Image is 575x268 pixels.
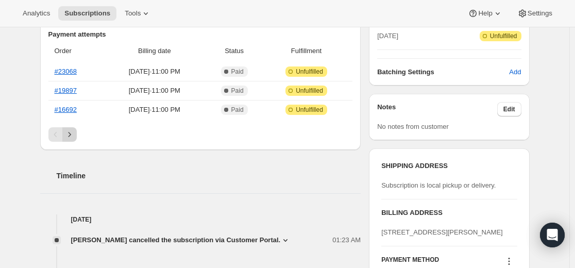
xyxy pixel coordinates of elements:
button: Next [62,127,77,142]
span: [PERSON_NAME] cancelled the subscription via Customer Portal. [71,235,281,245]
span: [DATE] [377,31,398,41]
button: Tools [119,6,157,21]
h3: BILLING ADDRESS [381,208,517,218]
h3: SHIPPING ADDRESS [381,161,517,171]
span: [STREET_ADDRESS][PERSON_NAME] [381,228,503,236]
span: [DATE] · 11:00 PM [107,105,202,115]
span: Help [478,9,492,18]
span: Fulfillment [266,46,346,56]
h6: Batching Settings [377,67,509,77]
a: #19897 [55,87,77,94]
button: Edit [497,102,521,116]
span: Status [208,46,260,56]
span: Unfulfilled [296,68,323,76]
h4: [DATE] [40,214,361,225]
span: Paid [231,106,244,114]
span: Subscription is local pickup or delivery. [381,181,496,189]
span: Unfulfilled [296,87,323,95]
button: Help [462,6,509,21]
span: Tools [125,9,141,18]
span: No notes from customer [377,123,449,130]
button: Settings [511,6,559,21]
span: 01:23 AM [332,235,361,245]
span: Settings [528,9,552,18]
span: Edit [503,105,515,113]
a: #23068 [55,68,77,75]
button: Add [503,64,527,80]
span: Add [509,67,521,77]
span: Unfulfilled [296,106,323,114]
h3: Notes [377,102,497,116]
span: Analytics [23,9,50,18]
nav: Pagination [48,127,353,142]
span: [DATE] · 11:00 PM [107,86,202,96]
span: Paid [231,87,244,95]
div: Open Intercom Messenger [540,223,565,247]
button: [PERSON_NAME] cancelled the subscription via Customer Portal. [71,235,291,245]
span: Subscriptions [64,9,110,18]
h2: Timeline [57,171,361,181]
span: Paid [231,68,244,76]
button: Subscriptions [58,6,116,21]
th: Order [48,40,104,62]
span: Unfulfilled [490,32,517,40]
a: #16692 [55,106,77,113]
span: [DATE] · 11:00 PM [107,66,202,77]
button: Analytics [16,6,56,21]
h2: Payment attempts [48,29,353,40]
span: Billing date [107,46,202,56]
